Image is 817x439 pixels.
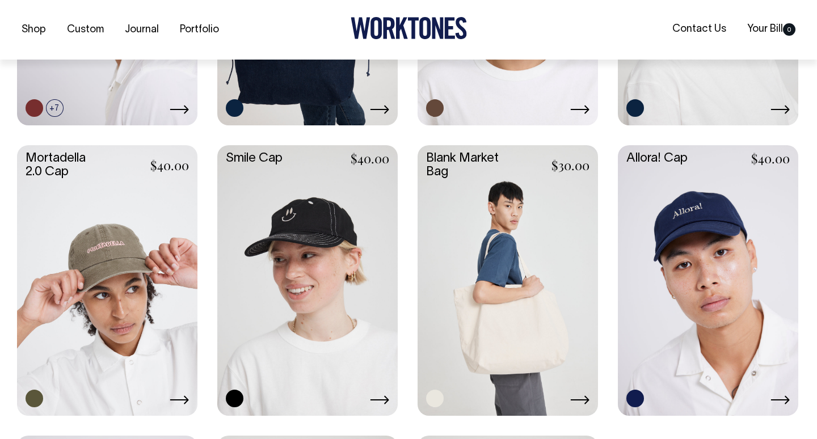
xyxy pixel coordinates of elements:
a: Contact Us [668,20,731,39]
span: +7 [46,99,64,117]
a: Your Bill0 [743,20,800,39]
a: Shop [17,20,50,39]
a: Custom [62,20,108,39]
a: Journal [120,20,163,39]
span: 0 [783,23,795,36]
a: Portfolio [175,20,224,39]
